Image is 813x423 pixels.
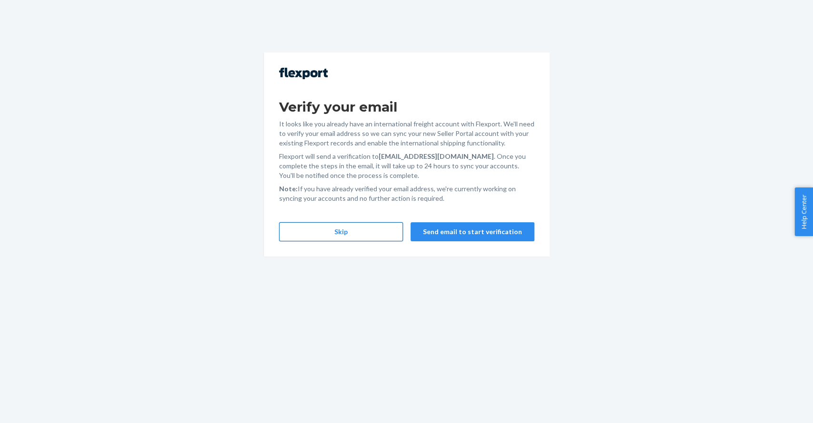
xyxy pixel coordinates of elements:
[279,68,328,79] img: Flexport logo
[279,152,534,180] p: Flexport will send a verification to . Once you complete the steps in the email, it will take up ...
[411,222,534,241] button: Send email to start verification
[794,187,813,236] button: Help Center
[279,119,534,148] p: It looks like you already have an international freight account with Flexport. We'll need to veri...
[279,98,534,115] h1: Verify your email
[379,152,494,160] strong: [EMAIL_ADDRESS][DOMAIN_NAME]
[279,222,403,241] button: Skip
[279,185,298,193] strong: Note:
[279,184,534,203] p: If you have already verified your email address, we're currently working on syncing your accounts...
